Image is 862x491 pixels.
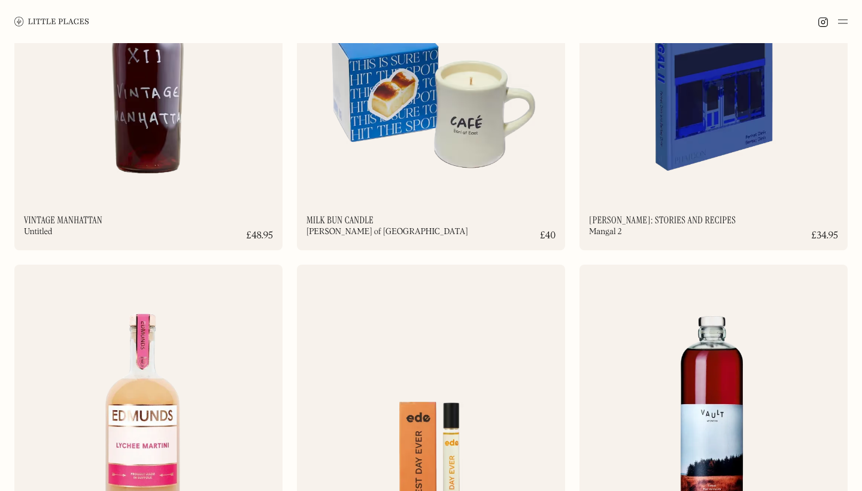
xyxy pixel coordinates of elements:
div: £34.95 [811,231,838,241]
div: [PERSON_NAME] of [GEOGRAPHIC_DATA] [306,228,468,236]
div: £40 [540,231,556,241]
h2: [PERSON_NAME]: Stories and Recipes [589,216,736,225]
h2: Vintage Manhattan [24,216,102,225]
div: £48.95 [247,231,273,241]
h2: Milk Bun Candle [306,216,374,225]
div: Untitled [24,228,53,236]
div: Mangal 2 [589,228,622,236]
